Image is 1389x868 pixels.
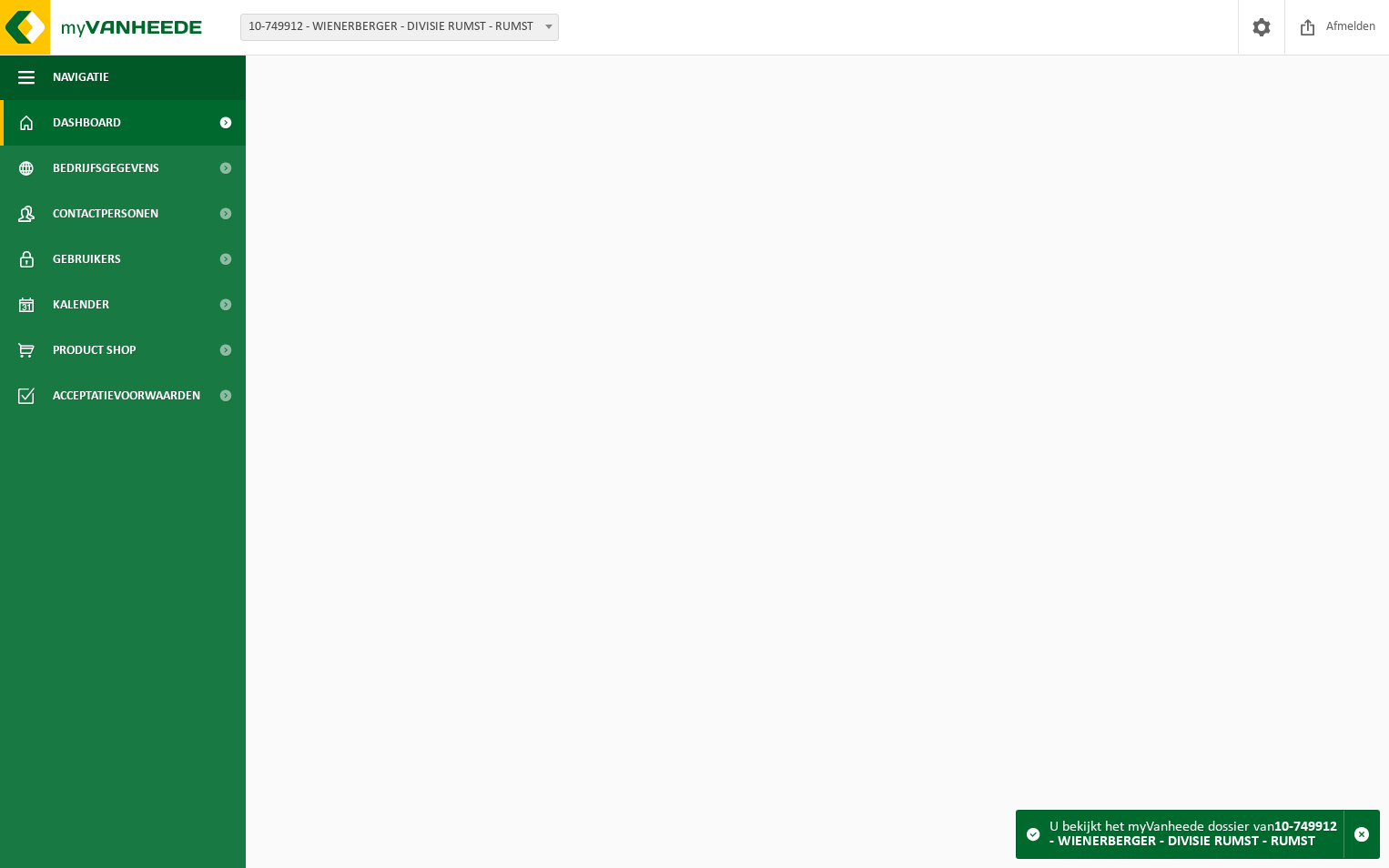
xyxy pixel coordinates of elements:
[53,191,158,237] span: Contactpersonen
[53,282,109,328] span: Kalender
[1049,820,1337,849] strong: 10-749912 - WIENERBERGER - DIVISIE RUMST - RUMST
[53,373,200,419] span: Acceptatievoorwaarden
[53,100,121,146] span: Dashboard
[53,328,136,373] span: Product Shop
[53,237,121,282] span: Gebruikers
[53,55,109,100] span: Navigatie
[53,146,159,191] span: Bedrijfsgegevens
[1049,811,1343,858] div: U bekijkt het myVanheede dossier van
[240,14,559,41] span: 10-749912 - WIENERBERGER - DIVISIE RUMST - RUMST
[241,15,558,40] span: 10-749912 - WIENERBERGER - DIVISIE RUMST - RUMST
